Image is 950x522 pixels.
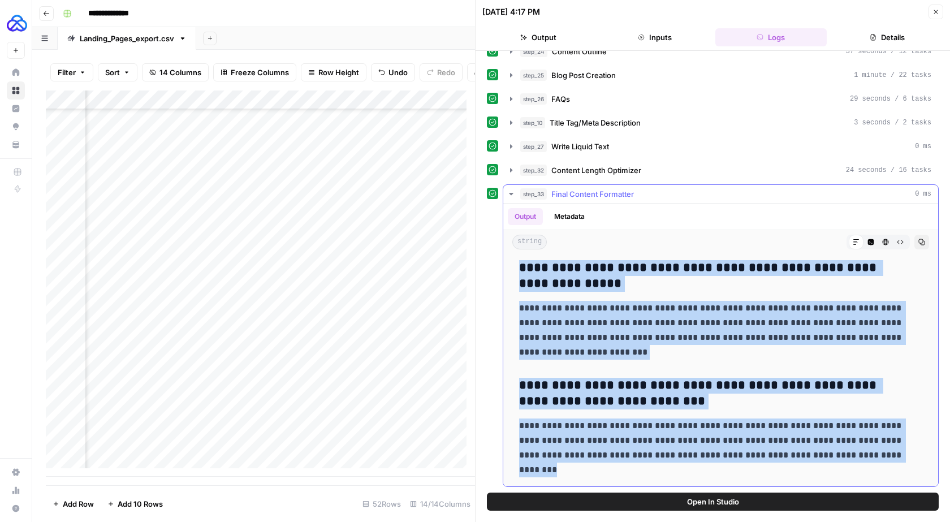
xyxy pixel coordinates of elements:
[7,499,25,517] button: Help + Support
[118,498,163,510] span: Add 10 Rows
[482,28,594,46] button: Output
[550,117,641,128] span: Title Tag/Meta Description
[58,27,196,50] a: Landing_Pages_export.csv
[551,188,634,200] span: Final Content Formatter
[715,28,827,46] button: Logs
[46,495,101,513] button: Add Row
[520,70,547,81] span: step_25
[7,100,25,118] a: Insights
[552,46,607,57] span: Content Outline
[512,235,547,249] span: string
[142,63,209,81] button: 14 Columns
[503,161,938,179] button: 24 seconds / 16 tasks
[420,63,463,81] button: Redo
[7,81,25,100] a: Browse
[231,67,289,78] span: Freeze Columns
[551,141,609,152] span: Write Liquid Text
[63,498,94,510] span: Add Row
[915,189,931,199] span: 0 ms
[503,90,938,108] button: 29 seconds / 6 tasks
[547,208,591,225] button: Metadata
[846,165,931,175] span: 24 seconds / 16 tasks
[7,136,25,154] a: Your Data
[7,481,25,499] a: Usage
[520,165,547,176] span: step_32
[915,141,931,152] span: 0 ms
[213,63,296,81] button: Freeze Columns
[98,63,137,81] button: Sort
[599,28,711,46] button: Inputs
[7,9,25,37] button: Workspace: AUQ
[50,63,93,81] button: Filter
[520,141,547,152] span: step_27
[487,493,939,511] button: Open In Studio
[687,496,739,507] span: Open In Studio
[358,495,405,513] div: 52 Rows
[520,117,545,128] span: step_10
[854,70,931,80] span: 1 minute / 22 tasks
[388,67,408,78] span: Undo
[503,66,938,84] button: 1 minute / 22 tasks
[7,463,25,481] a: Settings
[58,67,76,78] span: Filter
[508,208,543,225] button: Output
[551,70,616,81] span: Blog Post Creation
[846,46,931,57] span: 37 seconds / 12 tasks
[520,46,547,57] span: step_24
[7,118,25,136] a: Opportunities
[503,185,938,203] button: 0 ms
[371,63,415,81] button: Undo
[7,63,25,81] a: Home
[503,114,938,132] button: 3 seconds / 2 tasks
[503,204,938,486] div: 0 ms
[80,33,174,44] div: Landing_Pages_export.csv
[437,67,455,78] span: Redo
[405,495,475,513] div: 14/14 Columns
[520,93,547,105] span: step_26
[831,28,943,46] button: Details
[101,495,170,513] button: Add 10 Rows
[503,42,938,61] button: 37 seconds / 12 tasks
[503,137,938,156] button: 0 ms
[159,67,201,78] span: 14 Columns
[301,63,366,81] button: Row Height
[850,94,931,104] span: 29 seconds / 6 tasks
[7,13,27,33] img: AUQ Logo
[520,188,547,200] span: step_33
[482,6,540,18] div: [DATE] 4:17 PM
[551,165,641,176] span: Content Length Optimizer
[318,67,359,78] span: Row Height
[551,93,570,105] span: FAQs
[854,118,931,128] span: 3 seconds / 2 tasks
[105,67,120,78] span: Sort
